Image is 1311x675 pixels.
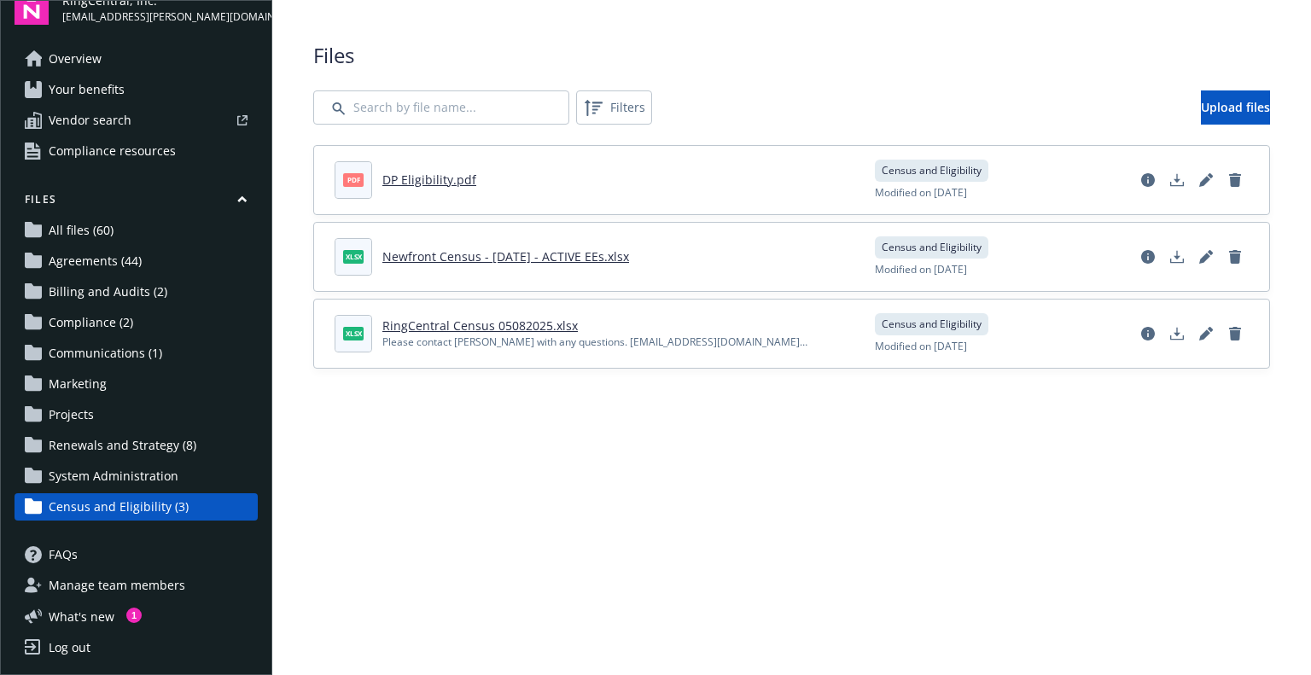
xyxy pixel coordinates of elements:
a: RingCentral Census 05082025.xlsx [382,317,578,334]
a: View file details [1134,166,1162,194]
a: Your benefits [15,76,258,103]
span: Communications (1) [49,340,162,367]
a: Communications (1) [15,340,258,367]
span: Overview [49,45,102,73]
span: Filters [580,94,649,121]
span: Manage team members [49,572,185,599]
a: Download document [1163,320,1191,347]
span: Marketing [49,370,107,398]
span: Census and Eligibility [882,163,982,178]
a: All files (60) [15,217,258,244]
span: FAQs [49,541,78,568]
a: Compliance resources [15,137,258,165]
a: Download document [1163,166,1191,194]
a: Newfront Census - [DATE] - ACTIVE EEs.xlsx [382,248,629,265]
a: FAQs [15,541,258,568]
span: Files [313,41,1270,70]
span: Compliance resources [49,137,176,165]
span: Upload files [1201,99,1270,115]
button: What's new1 [15,608,142,626]
div: Please contact [PERSON_NAME] with any questions. [EMAIL_ADDRESS][DOMAIN_NAME] [PHONE_NUMBER] or [... [382,335,854,350]
span: Your benefits [49,76,125,103]
div: Log out [49,634,90,661]
button: Filters [576,90,652,125]
a: Agreements (44) [15,247,258,275]
span: Agreements (44) [49,247,142,275]
span: Census and Eligibility [882,240,982,255]
a: System Administration [15,463,258,490]
span: Compliance (2) [49,309,133,336]
span: Modified on [DATE] [875,262,967,277]
a: Delete document [1221,320,1249,347]
span: Renewals and Strategy (8) [49,432,196,459]
a: Download document [1163,243,1191,271]
span: xlsx [343,250,364,263]
a: Edit document [1192,243,1220,271]
input: Search by file name... [313,90,569,125]
a: Renewals and Strategy (8) [15,432,258,459]
a: DP Eligibility.pdf [382,172,476,188]
span: Filters [610,98,645,116]
a: View file details [1134,320,1162,347]
span: System Administration [49,463,178,490]
span: Projects [49,401,94,428]
span: Vendor search [49,107,131,134]
a: Overview [15,45,258,73]
div: 1 [126,608,142,623]
span: All files (60) [49,217,114,244]
a: Census and Eligibility (3) [15,493,258,521]
a: View file details [1134,243,1162,271]
a: Delete document [1221,166,1249,194]
span: xlsx [343,327,364,340]
a: Edit document [1192,320,1220,347]
span: Billing and Audits (2) [49,278,167,305]
span: Modified on [DATE] [875,185,967,201]
span: Census and Eligibility (3) [49,493,189,521]
a: Billing and Audits (2) [15,278,258,305]
span: [EMAIL_ADDRESS][PERSON_NAME][DOMAIN_NAME] [62,9,258,25]
button: Files [15,192,258,213]
a: Edit document [1192,166,1220,194]
a: Vendor search [15,107,258,134]
a: Projects [15,401,258,428]
a: Upload files [1201,90,1270,125]
a: Marketing [15,370,258,398]
a: Delete document [1221,243,1249,271]
a: Manage team members [15,572,258,599]
span: Census and Eligibility [882,317,982,332]
a: Compliance (2) [15,309,258,336]
span: Modified on [DATE] [875,339,967,354]
span: What ' s new [49,608,114,626]
span: pdf [343,173,364,186]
